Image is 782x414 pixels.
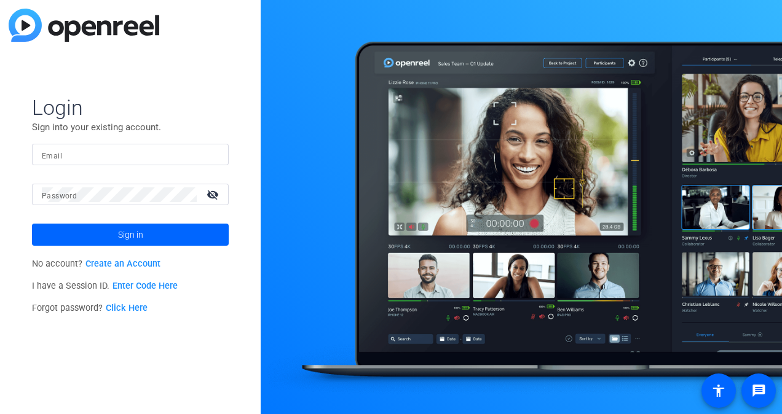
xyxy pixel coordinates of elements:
[106,303,148,313] a: Click Here
[751,383,766,398] mat-icon: message
[113,281,178,291] a: Enter Code Here
[32,281,178,291] span: I have a Session ID.
[42,192,77,200] mat-label: Password
[711,383,726,398] mat-icon: accessibility
[32,259,160,269] span: No account?
[32,224,229,246] button: Sign in
[32,120,229,134] p: Sign into your existing account.
[42,147,219,162] input: Enter Email Address
[118,219,143,250] span: Sign in
[32,95,229,120] span: Login
[42,152,62,160] mat-label: Email
[199,186,229,203] mat-icon: visibility_off
[32,303,148,313] span: Forgot password?
[85,259,160,269] a: Create an Account
[9,9,159,42] img: blue-gradient.svg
